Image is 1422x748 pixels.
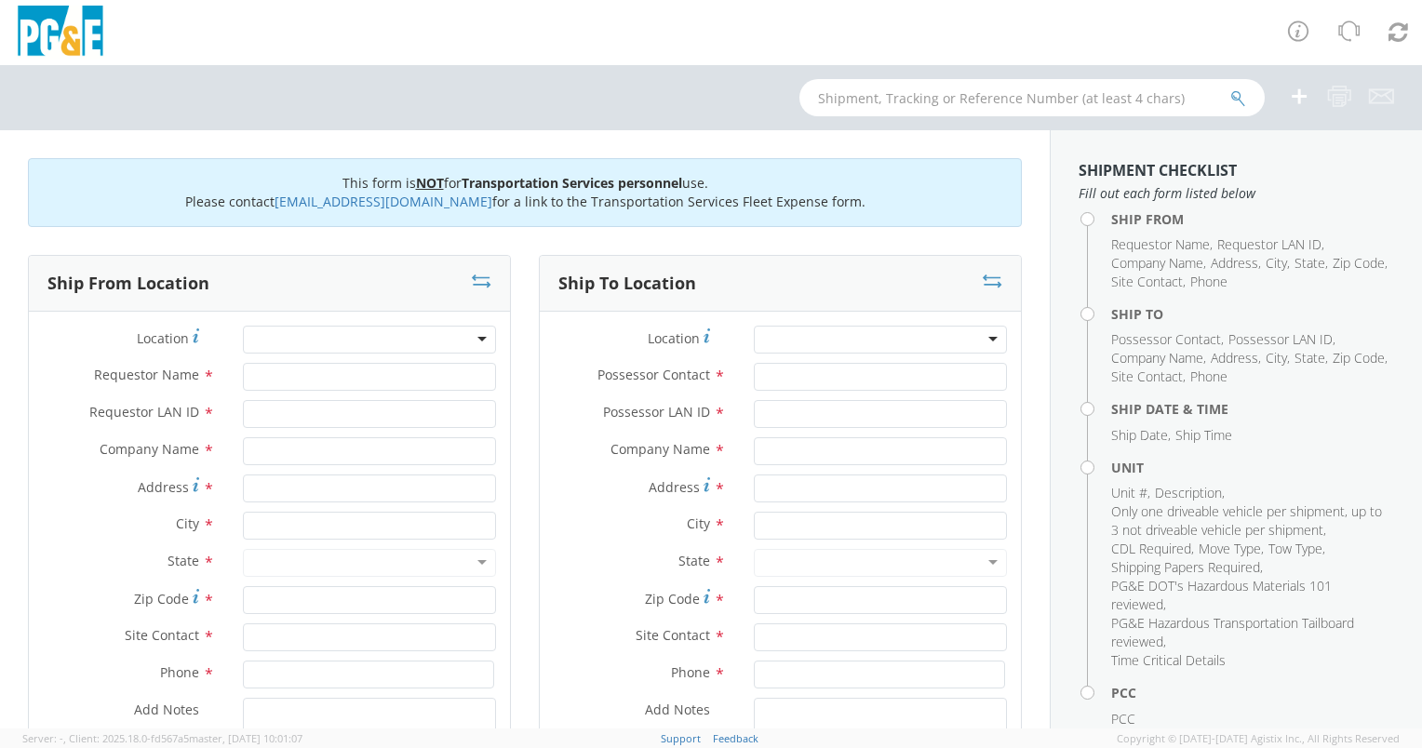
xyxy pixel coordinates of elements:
span: Location [137,329,189,347]
span: Zip Code [645,590,700,608]
span: Description [1155,484,1222,501]
span: Phone [671,663,710,681]
span: Company Name [1111,349,1203,367]
span: PCC [1111,710,1135,728]
li: , [1199,540,1264,558]
h4: Ship To [1111,307,1394,321]
li: , [1111,330,1224,349]
li: , [1211,254,1261,273]
li: , [1111,273,1186,291]
li: , [1111,367,1186,386]
a: [EMAIL_ADDRESS][DOMAIN_NAME] [275,193,492,210]
img: pge-logo-06675f144f4cfa6a6814.png [14,6,107,60]
span: Move Type [1199,540,1261,557]
li: , [1268,540,1325,558]
h4: PCC [1111,686,1394,700]
span: Location [648,329,700,347]
span: State [678,552,710,569]
span: Requestor LAN ID [1217,235,1321,253]
span: Client: 2025.18.0-fd567a5 [69,731,302,745]
a: Feedback [713,731,758,745]
span: Possessor Contact [1111,330,1221,348]
span: Add Notes [645,701,710,718]
li: , [1217,235,1324,254]
span: Possessor LAN ID [603,403,710,421]
span: Company Name [610,440,710,458]
span: Add Notes [134,701,199,718]
span: Company Name [100,440,199,458]
span: City [1266,254,1287,272]
strong: Shipment Checklist [1079,160,1237,180]
li: , [1111,254,1206,273]
li: , [1111,540,1194,558]
li: , [1295,349,1328,367]
a: Support [661,731,701,745]
li: , [1111,426,1171,445]
span: Phone [1190,273,1227,290]
span: Phone [1190,367,1227,385]
span: Site Contact [125,626,199,644]
li: , [1111,484,1150,502]
span: PG&E DOT's Hazardous Materials 101 reviewed [1111,577,1332,613]
span: Site Contact [1111,273,1183,290]
span: Tow Type [1268,540,1322,557]
span: Unit # [1111,484,1147,501]
span: Copyright © [DATE]-[DATE] Agistix Inc., All Rights Reserved [1117,731,1400,746]
span: Ship Time [1175,426,1232,444]
b: Transportation Services personnel [462,174,682,192]
span: Fill out each form listed below [1079,184,1394,203]
span: City [687,514,710,532]
li: , [1333,349,1388,367]
span: Requestor Name [94,366,199,383]
h4: Ship From [1111,212,1394,226]
span: PG&E Hazardous Transportation Tailboard reviewed [1111,614,1354,650]
span: Site Contact [1111,367,1183,385]
span: Site Contact [636,626,710,644]
h4: Ship Date & Time [1111,402,1394,416]
span: City [1266,349,1287,367]
span: CDL Required [1111,540,1191,557]
span: Zip Code [1333,254,1385,272]
li: , [1333,254,1388,273]
span: State [1295,254,1325,272]
span: City [176,514,199,532]
li: , [1211,349,1261,367]
li: , [1111,502,1389,540]
span: Requestor Name [1111,235,1210,253]
span: Ship Date [1111,426,1168,444]
li: , [1111,558,1263,577]
li: , [1111,349,1206,367]
li: , [1266,349,1290,367]
h3: Ship From Location [47,274,209,293]
div: This form is for use. Please contact for a link to the Transportation Services Fleet Expense form. [28,158,1022,227]
span: Company Name [1111,254,1203,272]
span: Shipping Papers Required [1111,558,1260,576]
li: , [1155,484,1225,502]
span: Only one driveable vehicle per shipment, up to 3 not driveable vehicle per shipment [1111,502,1382,539]
span: State [168,552,199,569]
span: Possessor Contact [597,366,710,383]
li: , [1228,330,1335,349]
h4: Unit [1111,461,1394,474]
li: , [1266,254,1290,273]
span: Zip Code [134,590,189,608]
span: Server: - [22,731,66,745]
span: Address [1211,349,1258,367]
input: Shipment, Tracking or Reference Number (at least 4 chars) [799,79,1265,116]
span: Possessor LAN ID [1228,330,1333,348]
span: Time Critical Details [1111,651,1226,669]
span: Address [649,478,700,496]
li: , [1111,577,1389,614]
span: Requestor LAN ID [89,403,199,421]
span: Zip Code [1333,349,1385,367]
li: , [1295,254,1328,273]
span: Address [1211,254,1258,272]
span: Address [138,478,189,496]
span: Phone [160,663,199,681]
span: , [63,731,66,745]
h3: Ship To Location [558,274,696,293]
li: , [1111,235,1213,254]
span: State [1295,349,1325,367]
li: , [1111,614,1389,651]
span: master, [DATE] 10:01:07 [189,731,302,745]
